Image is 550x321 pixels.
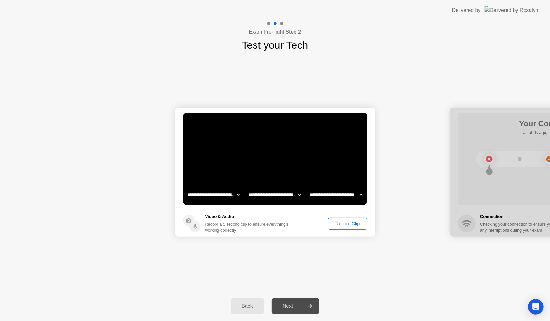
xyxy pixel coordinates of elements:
[272,298,320,314] button: Next
[308,188,363,201] select: Available microphones
[485,6,538,14] img: Delivered by Rosalyn
[205,213,291,220] h5: Video & Audio
[249,28,301,36] h4: Exam Pre-flight:
[285,29,301,34] b: Step 2
[274,303,302,309] div: Next
[247,188,302,201] select: Available speakers
[231,298,264,314] button: Back
[242,37,308,53] h1: Test your Tech
[186,188,241,201] select: Available cameras
[528,299,544,315] div: Open Intercom Messenger
[328,218,367,230] button: Record Clip
[233,303,262,309] div: Back
[205,221,291,233] div: Record a 5 second clip to ensure everything’s working correctly
[330,221,365,226] div: Record Clip
[452,6,481,14] div: Delivered by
